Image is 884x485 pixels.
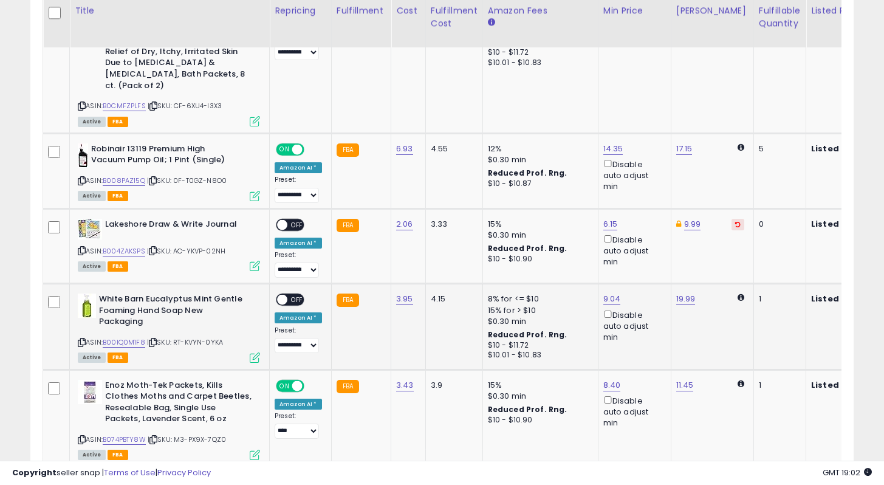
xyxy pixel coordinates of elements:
[676,379,694,391] a: 11.45
[431,380,473,391] div: 3.9
[488,243,567,253] b: Reduced Prof. Rng.
[603,233,662,268] div: Disable auto adjust min
[105,380,253,428] b: Enoz Moth-Tek Packets, Kills Clothes Moths and Carpet Beetles, Resealable Bag, Single Use Packets...
[488,254,589,264] div: $10 - $10.90
[275,251,322,278] div: Preset:
[759,294,797,304] div: 1
[78,294,96,318] img: 31k9ZXYlTuL._SL40_.jpg
[488,340,589,351] div: $10 - $11.72
[488,415,589,425] div: $10 - $10.90
[603,379,621,391] a: 8.40
[275,162,322,173] div: Amazon AI *
[78,143,88,168] img: 31iBfg57VyL._SL40_.jpg
[337,143,359,157] small: FBA
[12,467,211,479] div: seller snap | |
[105,1,253,95] b: Aveeno Fragrance Free Soothing Bath Treatment, 100% Natural Colloidal Oatmeal, [MEDICAL_DATA] Bat...
[603,218,618,230] a: 6.15
[676,143,693,155] a: 17.15
[684,218,701,230] a: 9.99
[396,143,413,155] a: 6.93
[78,143,260,200] div: ASIN:
[287,219,307,230] span: OFF
[488,154,589,165] div: $0.30 min
[78,294,260,361] div: ASIN:
[488,219,589,230] div: 15%
[277,144,292,154] span: ON
[759,219,797,230] div: 0
[811,218,866,230] b: Listed Price:
[147,246,225,256] span: | SKU: AC-YKVP-02NH
[488,47,589,58] div: $10 - $11.72
[811,293,866,304] b: Listed Price:
[275,326,322,354] div: Preset:
[396,4,420,17] div: Cost
[488,168,567,178] b: Reduced Prof. Rng.
[108,191,128,201] span: FBA
[148,101,222,111] span: | SKU: CF-6XU4-I3X3
[431,4,478,30] div: Fulfillment Cost
[488,58,589,68] div: $10.01 - $10.83
[603,308,662,343] div: Disable auto adjust min
[676,293,696,305] a: 19.99
[811,379,866,391] b: Listed Price:
[104,467,156,478] a: Terms of Use
[78,219,260,270] div: ASIN:
[488,391,589,402] div: $0.30 min
[759,4,801,30] div: Fulfillable Quantity
[396,293,413,305] a: 3.95
[277,380,292,391] span: ON
[337,380,359,393] small: FBA
[78,380,102,404] img: 41-Kh33-BPL._SL40_.jpg
[603,157,662,193] div: Disable auto adjust min
[337,294,359,307] small: FBA
[488,179,589,189] div: $10 - $10.87
[108,117,128,127] span: FBA
[488,316,589,327] div: $0.30 min
[488,4,593,17] div: Amazon Fees
[603,394,662,429] div: Disable auto adjust min
[603,4,666,17] div: Min Price
[103,435,146,445] a: B074PBTY8W
[488,404,567,414] b: Reduced Prof. Rng.
[78,117,106,127] span: All listings currently available for purchase on Amazon
[108,353,128,363] span: FBA
[287,295,307,305] span: OFF
[275,4,326,17] div: Repricing
[337,219,359,232] small: FBA
[488,143,589,154] div: 12%
[431,294,473,304] div: 4.15
[103,246,145,256] a: B004ZAKSPS
[99,294,247,331] b: White Barn Eucalyptus Mint Gentle Foaming Hand Soap New Packaging
[303,380,322,391] span: OFF
[275,176,322,203] div: Preset:
[431,143,473,154] div: 4.55
[396,218,413,230] a: 2.06
[337,4,386,17] div: Fulfillment
[488,305,589,316] div: 15% for > $10
[157,467,211,478] a: Privacy Policy
[488,294,589,304] div: 8% for <= $10
[75,4,264,17] div: Title
[108,261,128,272] span: FBA
[103,176,145,186] a: B008PAZ15Q
[759,143,797,154] div: 5
[12,467,57,478] strong: Copyright
[91,143,239,169] b: Robinair 13119 Premium High Vacuum Pump Oil; 1 Pint (Single)
[275,399,322,410] div: Amazon AI *
[78,219,102,239] img: 611xD8mlezL._SL40_.jpg
[488,17,495,28] small: Amazon Fees.
[676,4,749,17] div: [PERSON_NAME]
[275,312,322,323] div: Amazon AI *
[303,144,322,154] span: OFF
[275,412,322,439] div: Preset:
[103,101,146,111] a: B0CMFZPLFS
[823,467,872,478] span: 2025-09-17 19:02 GMT
[488,230,589,241] div: $0.30 min
[103,337,145,348] a: B00IQ0M1F8
[431,219,473,230] div: 3.33
[78,353,106,363] span: All listings currently available for purchase on Amazon
[275,238,322,249] div: Amazon AI *
[603,293,621,305] a: 9.04
[147,337,223,347] span: | SKU: RT-KVYN-0YKA
[811,143,866,154] b: Listed Price:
